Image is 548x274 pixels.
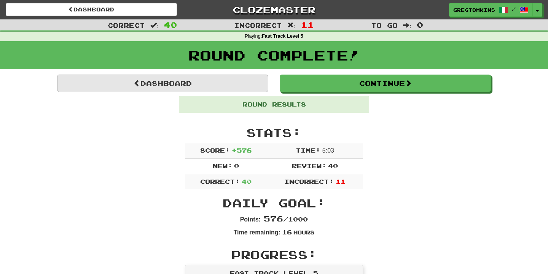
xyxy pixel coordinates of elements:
[242,178,252,185] span: 40
[185,197,363,209] h2: Daily Goal:
[200,147,230,154] span: Score:
[449,3,533,17] a: GregTomkins /
[264,215,308,223] span: / 1000
[292,162,327,169] span: Review:
[296,147,320,154] span: Time:
[57,75,268,92] a: Dashboard
[234,162,239,169] span: 0
[185,126,363,139] h2: Stats:
[6,3,177,16] a: Dashboard
[240,216,261,223] strong: Points:
[301,20,314,29] span: 11
[108,21,145,29] span: Correct
[164,20,177,29] span: 40
[453,6,495,13] span: GregTomkins
[371,21,398,29] span: To go
[232,147,252,154] span: + 576
[264,214,283,223] span: 576
[234,21,282,29] span: Incorrect
[188,3,360,16] a: Clozemaster
[417,20,423,29] span: 0
[234,229,280,236] strong: Time remaining:
[179,96,369,113] div: Round Results
[3,48,545,63] h1: Round Complete!
[284,178,334,185] span: Incorrect:
[328,162,338,169] span: 40
[200,178,240,185] span: Correct:
[336,178,346,185] span: 11
[403,22,411,29] span: :
[287,22,296,29] span: :
[293,229,314,236] small: Hours
[185,249,363,261] h2: Progress:
[282,228,292,236] span: 16
[213,162,233,169] span: New:
[150,22,159,29] span: :
[280,75,491,92] button: Continue
[262,33,303,39] strong: Fast Track Level 5
[512,6,516,11] span: /
[322,147,334,154] span: 5 : 0 3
